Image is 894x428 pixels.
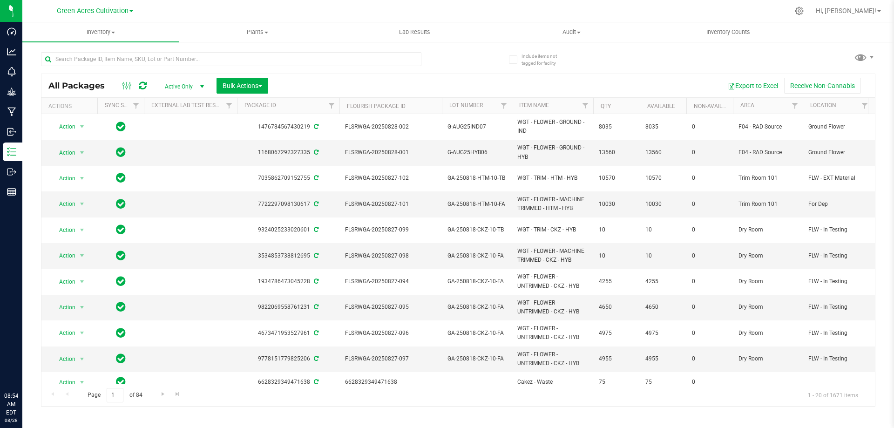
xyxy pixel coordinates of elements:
a: Lot Number [449,102,483,109]
span: 10030 [645,200,681,209]
span: select [76,249,88,262]
span: 4650 [599,303,634,312]
span: FLW - In Testing [808,225,867,234]
span: Sync from Compliance System [312,304,318,310]
div: 1476784567430219 [236,122,341,131]
button: Bulk Actions [217,78,268,94]
span: F04 - RAD Source [738,148,797,157]
span: 0 [692,225,727,234]
a: External Lab Test Result [151,102,224,109]
span: select [76,224,88,237]
span: In Sync [116,146,126,159]
span: 6628329349471638 [345,378,436,387]
span: Plants [180,28,336,36]
span: Sync from Compliance System [312,201,318,207]
span: In Sync [116,326,126,340]
span: In Sync [116,375,126,388]
span: select [76,326,88,340]
span: FLSRWGA-20250828-001 [345,148,436,157]
div: Manage settings [793,7,805,15]
span: For Dep [808,200,867,209]
span: Ground Flower [808,122,867,131]
span: FLW - In Testing [808,303,867,312]
span: Trim Room 101 [738,174,797,183]
a: Item Name [519,102,549,109]
span: FLW - In Testing [808,354,867,363]
span: 4255 [645,277,681,286]
span: GA-250818-CKZ-10-FA [447,251,506,260]
span: Include items not tagged for facility [521,53,568,67]
span: 10 [599,225,634,234]
span: WGT - FLOWER - GROUND - IND [517,118,588,136]
span: Page of 84 [80,388,150,402]
span: Action [51,326,76,340]
a: Inventory Counts [650,22,807,42]
span: Action [51,376,76,389]
span: Lab Results [386,28,443,36]
span: In Sync [116,352,126,365]
span: Sync from Compliance System [312,278,318,285]
span: 10 [599,251,634,260]
span: select [76,146,88,159]
span: All Packages [48,81,114,91]
a: Filter [578,98,593,114]
inline-svg: Analytics [7,47,16,56]
span: select [76,275,88,288]
span: Action [51,353,76,366]
span: select [76,197,88,211]
span: FLW - In Testing [808,277,867,286]
span: Ground Flower [808,148,867,157]
span: Sync from Compliance System [312,252,318,259]
inline-svg: Monitoring [7,67,16,76]
span: 0 [692,251,727,260]
span: Action [51,301,76,314]
span: 75 [599,378,634,387]
a: Filter [496,98,512,114]
span: Sync from Compliance System [312,123,318,130]
span: F04 - RAD Source [738,122,797,131]
div: 6628329349471638 [236,378,341,387]
span: In Sync [116,120,126,133]
span: In Sync [116,197,126,211]
span: FLSRWGA-20250827-094 [345,277,436,286]
span: 0 [692,200,727,209]
span: Dry Room [738,354,797,363]
button: Receive Non-Cannabis [784,78,861,94]
span: FLSRWGA-20250827-097 [345,354,436,363]
span: WGT - FLOWER - MACHINE TRIMMED - CKZ - HYB [517,247,588,265]
div: 3534853738812695 [236,251,341,260]
a: Flourish Package ID [347,103,406,109]
span: Dry Room [738,329,797,338]
div: 7035862709152755 [236,174,341,183]
span: select [76,376,88,389]
inline-svg: Dashboard [7,27,16,36]
span: select [76,301,88,314]
a: Inventory [22,22,179,42]
div: 9822069558761231 [236,303,341,312]
inline-svg: Grow [7,87,16,96]
span: GA-250818-CKZ-10-FA [447,277,506,286]
span: G-AUG25IND07 [447,122,506,131]
inline-svg: Outbound [7,167,16,177]
p: 08/28 [4,417,18,424]
p: 08:54 AM EDT [4,392,18,417]
span: GA-250818-HTM-10-TB [447,174,506,183]
span: Sync from Compliance System [312,149,318,156]
span: Bulk Actions [223,82,262,89]
span: WGT - FLOWER - UNTRIMMED - CKZ - HYB [517,272,588,290]
span: In Sync [116,223,126,236]
span: 4255 [599,277,634,286]
span: Inventory [22,28,179,36]
span: Sync from Compliance System [312,175,318,181]
span: Sync from Compliance System [312,330,318,336]
a: Filter [787,98,803,114]
span: WGT - TRIM - HTM - HYB [517,174,588,183]
span: GA-250818-CKZ-10-FA [447,354,506,363]
span: 4955 [645,354,681,363]
button: Export to Excel [722,78,784,94]
div: 9778151779825206 [236,354,341,363]
span: Inventory Counts [694,28,763,36]
span: Hi, [PERSON_NAME]! [816,7,876,14]
div: 9324025233020601 [236,225,341,234]
span: select [76,172,88,185]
